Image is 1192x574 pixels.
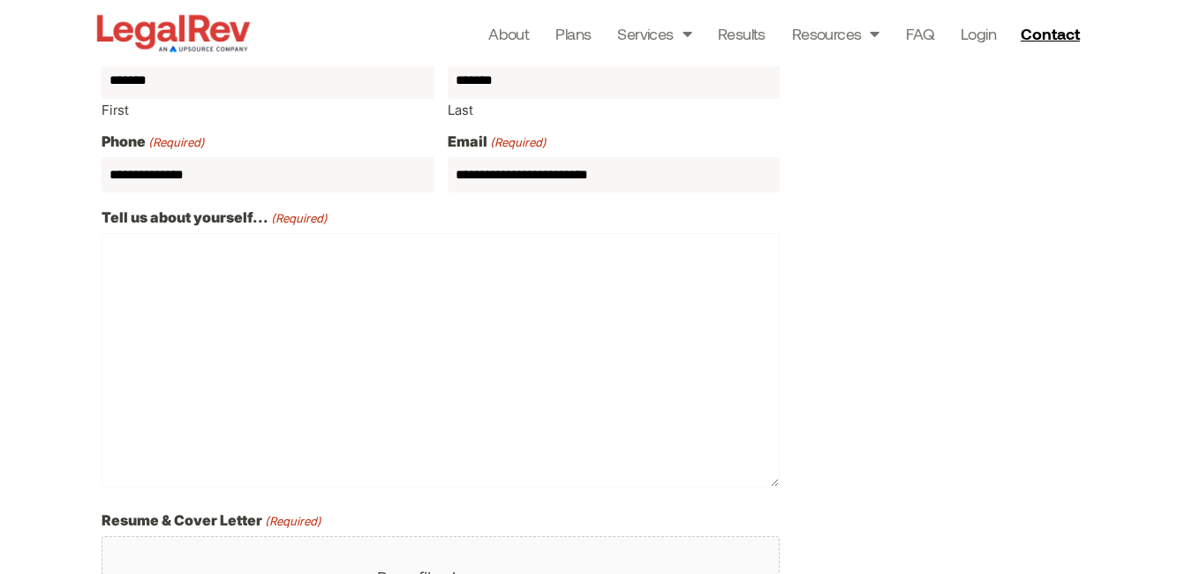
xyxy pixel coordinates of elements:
span: (Required) [147,137,206,148]
span: (Required) [270,213,328,224]
label: Last [448,99,781,117]
nav: Menu [488,21,996,46]
span: (Required) [264,516,322,527]
a: Resources [792,21,879,46]
a: FAQ [906,21,934,46]
label: First [102,99,434,117]
label: Resume & Cover Letter [102,513,321,527]
a: Login [961,21,996,46]
span: Contact [1021,26,1080,42]
a: Plans [555,21,591,46]
a: About [488,21,529,46]
a: Results [718,21,766,46]
label: Email [448,134,547,148]
label: Tell us about yourself... [102,210,328,224]
a: Contact [1014,19,1091,48]
a: Services [617,21,691,46]
label: Phone [102,134,205,148]
span: (Required) [488,137,547,148]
